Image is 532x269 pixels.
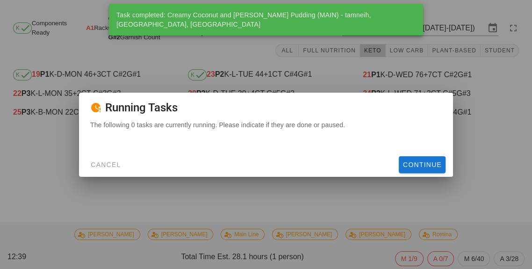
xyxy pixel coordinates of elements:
[109,4,419,36] div: Task completed: Creamy Coconut and [PERSON_NAME] Pudding (MAIN) - tamneih, [GEOGRAPHIC_DATA], [GE...
[79,93,453,120] div: Running Tasks
[403,161,442,168] span: Continue
[90,120,442,130] p: The following 0 tasks are currently running. Please indicate if they are done or paused.
[90,161,121,168] span: Cancel
[86,156,125,173] button: Cancel
[399,156,446,173] button: Continue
